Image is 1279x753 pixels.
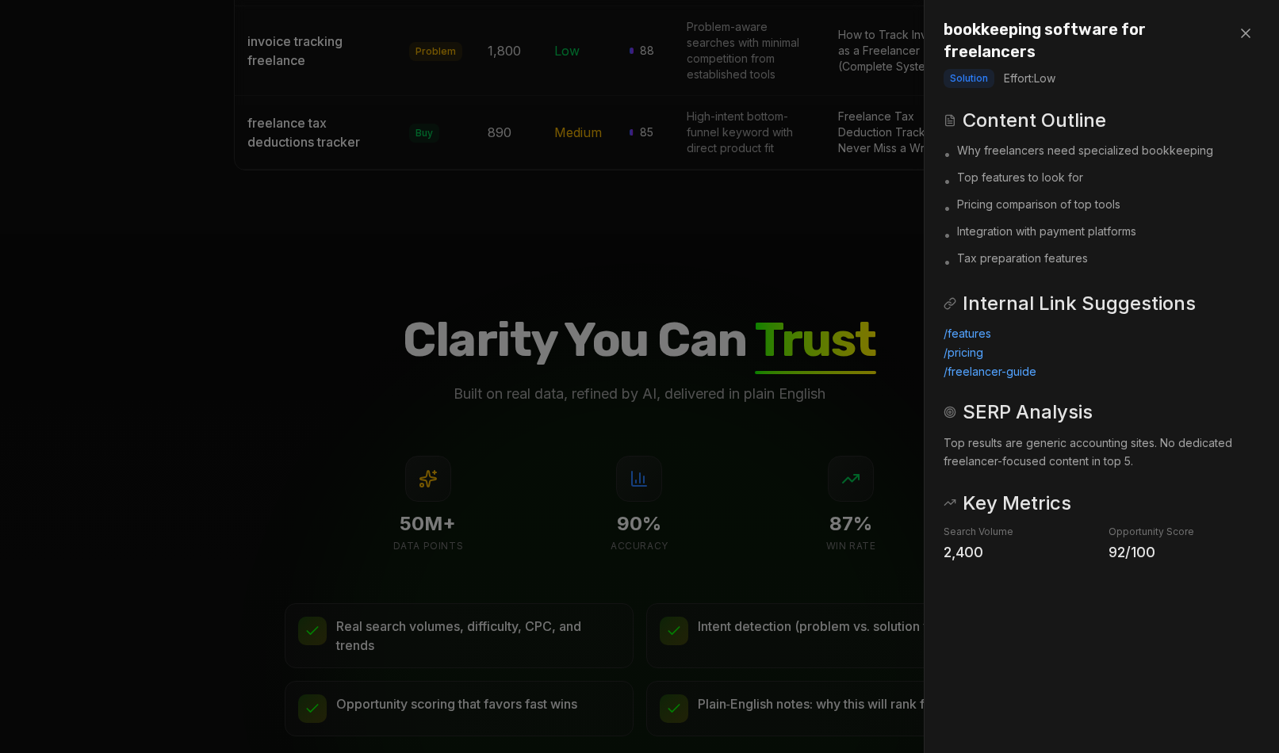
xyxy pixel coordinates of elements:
span: • [944,198,951,217]
h4: Content Outline [963,107,1106,133]
span: • [944,171,951,190]
div: /features [944,326,1260,342]
span: Top features to look for [957,170,1083,185]
h4: Key Metrics [963,490,1071,516]
div: /freelancer-guide [944,364,1260,380]
div: /pricing [944,345,1260,361]
p: Top results are generic accounting sites. No dedicated freelancer-focused content in top 5. [944,434,1260,471]
span: Tax preparation features [957,250,1088,266]
span: Solution [944,69,994,88]
div: Search Volume [944,526,1096,538]
div: 92 /100 [1109,541,1261,564]
span: • [944,225,951,244]
h3: bookkeeping software for freelancers [944,19,1231,63]
span: Effort: Low [1004,71,1055,86]
h4: SERP Analysis [963,399,1093,425]
span: • [944,252,951,271]
h4: Internal Link Suggestions [963,290,1196,316]
span: Integration with payment platforms [957,224,1136,239]
span: • [944,144,951,163]
div: Opportunity Score [1109,526,1261,538]
div: 2,400 [944,541,1096,564]
span: Why freelancers need specialized bookkeeping [957,143,1213,159]
span: Pricing comparison of top tools [957,197,1120,212]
